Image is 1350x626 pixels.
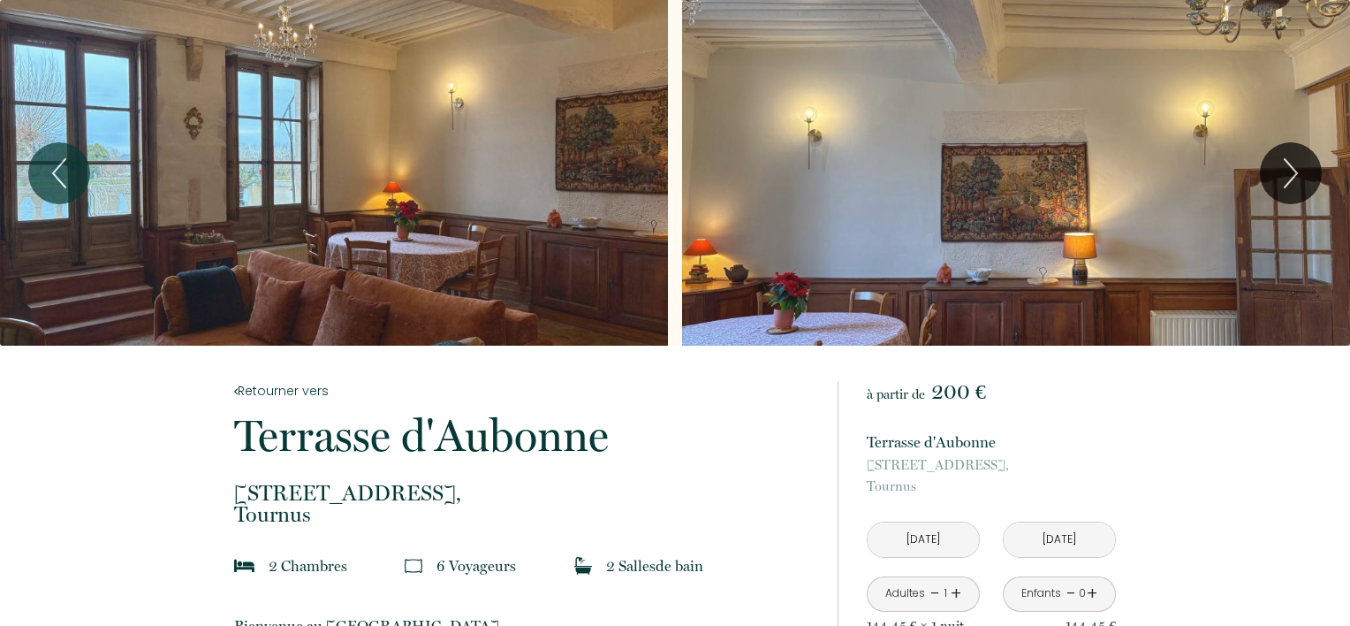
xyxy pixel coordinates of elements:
[1260,142,1322,204] button: Next
[1021,585,1061,602] div: Enfants
[510,557,516,575] span: s
[868,523,979,557] input: Arrivée
[405,557,422,575] img: guests
[1087,580,1097,607] a: +
[234,483,814,504] span: [STREET_ADDRESS],
[867,430,1116,454] p: Terrasse d'Aubonne
[931,379,986,404] span: 200 €
[867,454,1116,476] span: [STREET_ADDRESS],
[341,557,347,575] span: s
[234,414,814,458] p: Terrasse d'Aubonne
[436,553,516,578] p: 6 Voyageur
[234,483,814,525] p: Tournus
[867,386,925,402] span: à partir de
[234,381,814,401] a: Retourner vers
[941,585,950,602] div: 1
[1066,580,1076,607] a: -
[606,553,703,578] p: 2 Salle de bain
[269,553,347,578] p: 2 Chambre
[1078,585,1087,602] div: 0
[930,580,940,607] a: -
[28,142,90,204] button: Previous
[1004,523,1115,557] input: Départ
[867,454,1116,497] p: Tournus
[951,580,961,607] a: +
[649,557,656,575] span: s
[885,585,925,602] div: Adultes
